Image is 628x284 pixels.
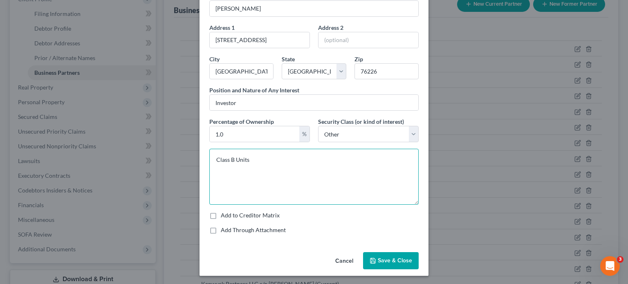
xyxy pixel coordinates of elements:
[318,23,343,32] label: Address 2
[354,55,363,63] label: Zip
[209,23,235,32] label: Address 1
[299,126,310,142] div: %
[282,55,295,63] label: State
[318,32,418,48] input: (optional)
[210,32,310,48] input: Enter address...
[210,126,299,142] input: 0.00
[600,256,620,276] iframe: Intercom live chat
[318,117,404,126] label: Security Class (or kind of interest)
[209,55,220,63] label: City
[354,63,419,80] input: XXXXX
[210,64,273,79] input: Enter city...
[210,95,418,110] input: --
[221,211,280,219] label: Add to Creditor Matrix
[210,1,418,16] input: Enter name...
[221,226,286,234] label: Add Through Attachment
[617,256,624,263] span: 3
[363,252,419,269] button: Save & Close
[209,117,274,126] label: Percentage of Ownership
[209,86,299,94] label: Position and Nature of Any Interest
[329,253,360,269] button: Cancel
[378,257,412,264] span: Save & Close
